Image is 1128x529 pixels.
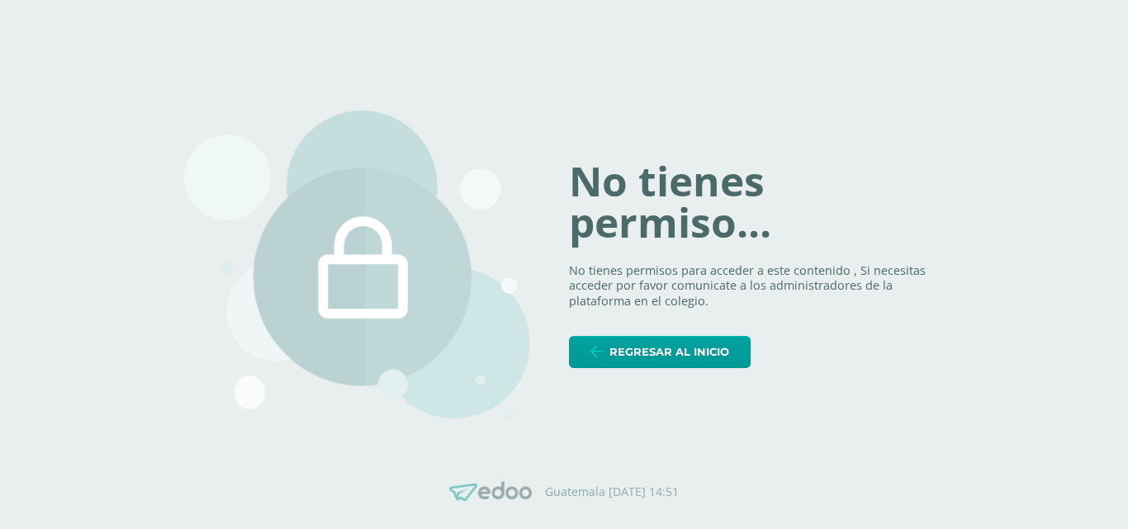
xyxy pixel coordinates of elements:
h1: No tienes permiso... [569,161,944,243]
img: 403.png [184,111,529,419]
span: Regresar al inicio [609,337,729,367]
img: Edoo [449,481,532,502]
a: Regresar al inicio [569,336,751,368]
p: Guatemala [DATE] 14:51 [545,484,679,499]
p: No tienes permisos para acceder a este contenido , Si necesitas acceder por favor comunicate a lo... [569,263,944,309]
